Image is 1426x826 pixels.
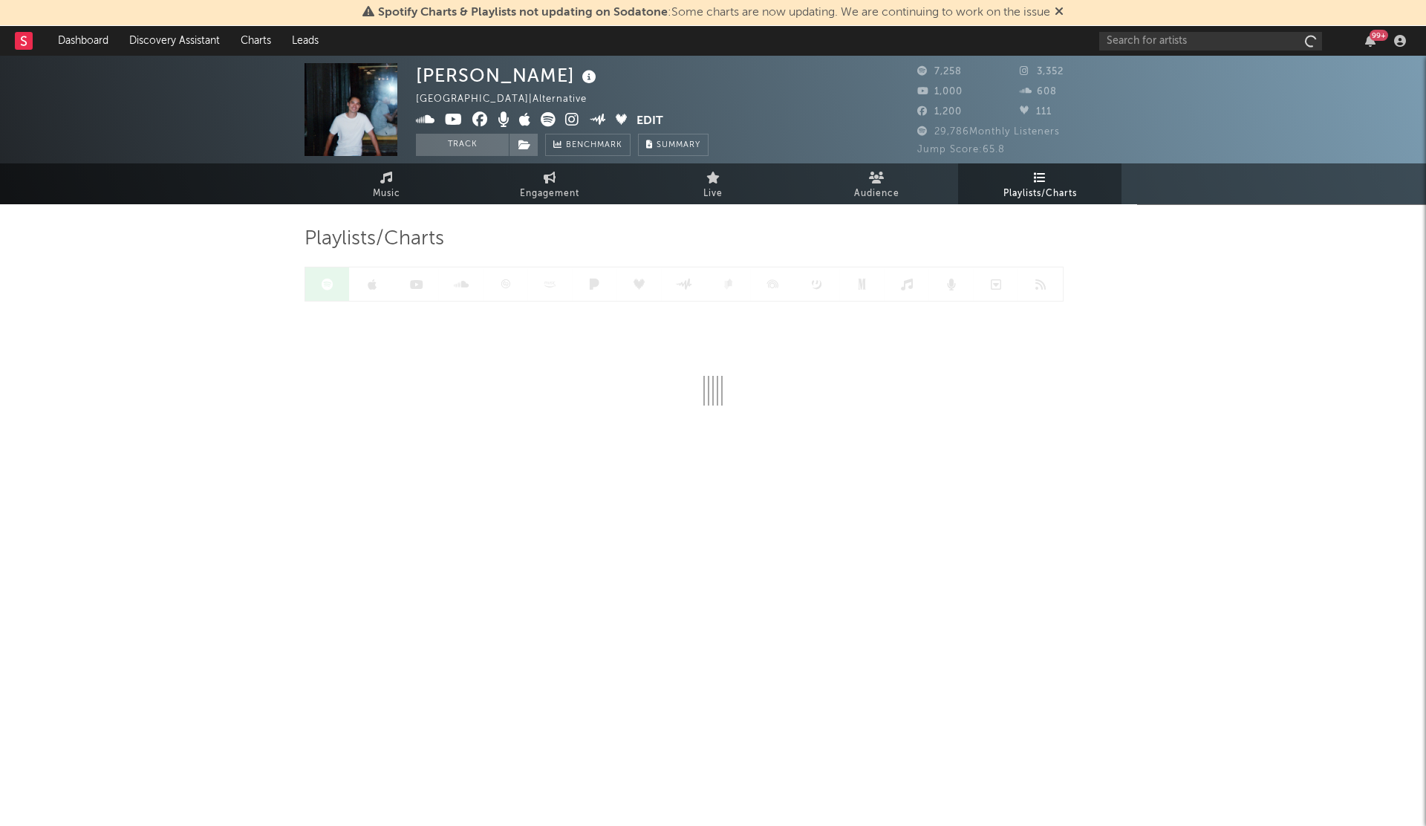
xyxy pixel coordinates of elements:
[566,137,622,155] span: Benchmark
[378,7,668,19] span: Spotify Charts & Playlists not updating on Sodatone
[631,163,795,204] a: Live
[1020,87,1057,97] span: 608
[854,185,899,203] span: Audience
[373,185,400,203] span: Music
[230,26,281,56] a: Charts
[520,185,579,203] span: Engagement
[416,63,600,88] div: [PERSON_NAME]
[281,26,329,56] a: Leads
[1099,32,1322,51] input: Search for artists
[305,230,444,248] span: Playlists/Charts
[917,145,1005,155] span: Jump Score: 65.8
[638,134,709,156] button: Summary
[305,163,468,204] a: Music
[795,163,958,204] a: Audience
[917,107,962,117] span: 1,200
[703,185,723,203] span: Live
[119,26,230,56] a: Discovery Assistant
[378,7,1050,19] span: : Some charts are now updating. We are continuing to work on the issue
[1365,35,1375,47] button: 99+
[416,91,604,108] div: [GEOGRAPHIC_DATA] | Alternative
[958,163,1121,204] a: Playlists/Charts
[468,163,631,204] a: Engagement
[1003,185,1077,203] span: Playlists/Charts
[545,134,631,156] a: Benchmark
[48,26,119,56] a: Dashboard
[637,112,663,131] button: Edit
[1055,7,1064,19] span: Dismiss
[657,141,700,149] span: Summary
[917,67,962,77] span: 7,258
[917,87,963,97] span: 1,000
[1020,107,1052,117] span: 111
[1370,30,1388,41] div: 99 +
[416,134,509,156] button: Track
[1020,67,1064,77] span: 3,352
[917,127,1060,137] span: 29,786 Monthly Listeners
